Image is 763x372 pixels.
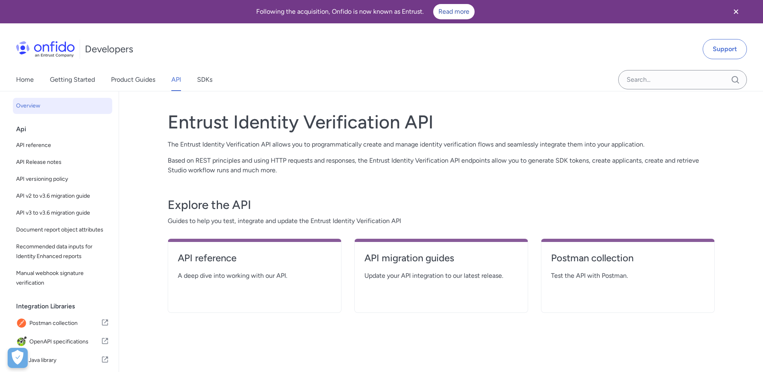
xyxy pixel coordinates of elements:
h1: Entrust Identity Verification API [168,111,715,133]
span: Document report object attributes [16,225,109,235]
span: API v3 to v3.6 migration guide [16,208,109,218]
a: Manual webhook signature verification [13,265,112,291]
a: SDKs [197,68,212,91]
a: IconPostman collectionPostman collection [13,314,112,332]
h3: Explore the API [168,197,715,213]
div: Integration Libraries [16,298,115,314]
a: Read more [433,4,475,19]
span: Recommended data inputs for Identity Enhanced reports [16,242,109,261]
p: Based on REST principles and using HTTP requests and responses, the Entrust Identity Verification... [168,156,715,175]
a: IconJava libraryJava library [13,351,112,369]
a: API reference [178,252,331,271]
a: Getting Started [50,68,95,91]
a: API Release notes [13,154,112,170]
p: The Entrust Identity Verification API allows you to programmatically create and manage identity v... [168,140,715,149]
img: IconPostman collection [16,318,29,329]
h4: Postman collection [551,252,705,265]
span: API versioning policy [16,174,109,184]
img: Onfido Logo [16,41,75,57]
a: API v3 to v3.6 migration guide [13,205,112,221]
a: API v2 to v3.6 migration guide [13,188,112,204]
div: Cookie Preferences [8,348,28,368]
h4: API migration guides [364,252,518,265]
button: Open Preferences [8,348,28,368]
a: Postman collection [551,252,705,271]
a: Recommended data inputs for Identity Enhanced reports [13,239,112,265]
span: A deep dive into working with our API. [178,271,331,281]
span: OpenAPI specifications [29,336,101,347]
a: Product Guides [111,68,155,91]
div: Following the acquisition, Onfido is now known as Entrust. [10,4,721,19]
span: Manual webhook signature verification [16,269,109,288]
a: API versioning policy [13,171,112,187]
span: Test the API with Postman. [551,271,705,281]
input: Onfido search input field [618,70,747,89]
a: API reference [13,137,112,153]
span: API v2 to v3.6 migration guide [16,191,109,201]
a: Document report object attributes [13,222,112,238]
a: API [171,68,181,91]
span: Postman collection [29,318,101,329]
a: Overview [13,98,112,114]
span: API Release notes [16,157,109,167]
img: IconOpenAPI specifications [16,336,29,347]
h4: API reference [178,252,331,265]
a: Support [703,39,747,59]
span: API reference [16,141,109,150]
span: Overview [16,101,109,111]
div: Api [16,121,115,137]
a: Home [16,68,34,91]
span: Guides to help you test, integrate and update the Entrust Identity Verification API [168,216,715,226]
a: API migration guides [364,252,518,271]
span: Update your API integration to our latest release. [364,271,518,281]
button: Close banner [721,2,751,22]
span: Java library [29,355,101,366]
h1: Developers [85,43,133,56]
svg: Close banner [731,7,741,17]
a: IconOpenAPI specificationsOpenAPI specifications [13,333,112,351]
